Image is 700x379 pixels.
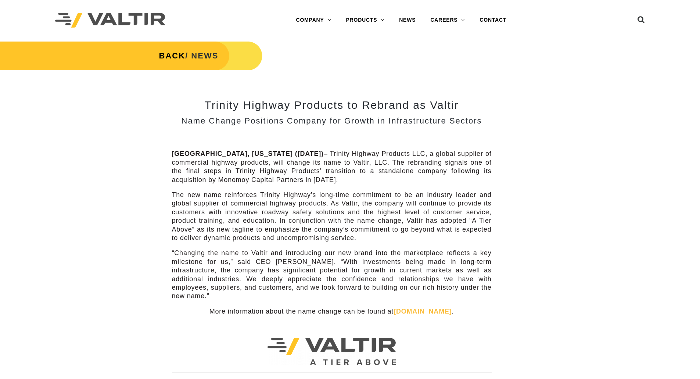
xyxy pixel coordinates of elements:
[394,308,452,315] a: [DOMAIN_NAME]
[55,13,165,28] img: Valtir
[172,150,324,157] strong: [GEOGRAPHIC_DATA], [US_STATE] ([DATE])
[338,13,392,28] a: PRODUCTS
[172,150,492,184] p: – Trinity Highway Products LLC, a global supplier of commercial highway products, will change its...
[159,51,186,60] a: BACK
[423,13,472,28] a: CAREERS
[172,307,492,316] p: More information about the name change can be found at .
[172,249,492,300] p: “Changing the name to Valtir and introducing our new brand into the marketplace reflects a key mi...
[172,191,492,242] p: The new name reinforces Trinity Highway’s long-time commitment to be an industry leader and globa...
[172,99,492,111] h2: Trinity Highway Products to Rebrand as Valtir
[288,13,338,28] a: COMPANY
[172,117,492,125] h3: Name Change Positions Company for Growth in Infrastructure Sectors
[159,51,219,60] strong: / NEWS
[392,13,423,28] a: NEWS
[472,13,514,28] a: CONTACT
